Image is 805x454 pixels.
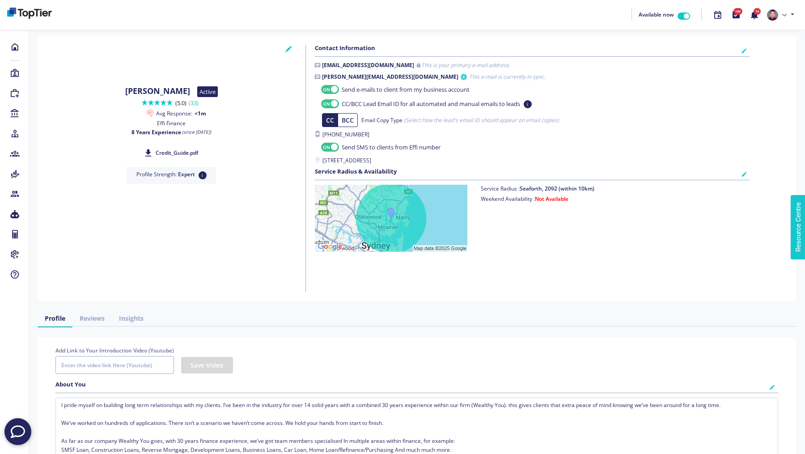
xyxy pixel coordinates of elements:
button: Save Video [181,357,233,373]
small: i [524,100,532,108]
span: 14 [754,8,761,15]
b: Seaforth, 2092 (within 10km) [520,185,594,192]
span: CC/BCC Lead Email ID for all automated and manual emails to leads [342,100,520,109]
h4: [PERSON_NAME] [125,86,190,96]
span: Send e-mails to client from my business account [342,85,470,94]
h5: Contact Information [315,45,375,52]
button: 146 [727,5,745,25]
img: e310ebdf-1855-410b-9d61-d1abdff0f2ad-637831748356285317.png [153,45,190,81]
label: Service Radius : [481,185,594,193]
span: Send SMS to clients from Effi number [342,143,441,152]
a: Credit_Guide.pdf [145,148,198,158]
span: 146 [733,8,742,15]
i: (since [DATE]) [182,129,211,136]
label: Weekend Availability : [481,195,594,203]
span: BCC [342,116,354,124]
img: e310ebdf-1855-410b-9d61-d1abdff0f2ad-637831748356285317.png [767,9,778,21]
a: (33) [189,99,199,107]
a: Reviews [72,310,112,327]
span: CC [326,116,334,124]
span: Not Available [535,195,568,203]
p: Profile Strength: [136,171,207,179]
legend: Add Link to Your Introduction Video (Youtube) [55,346,174,355]
input: Enter the video link Here (Youtube) [55,356,174,374]
label: [PHONE_NUMBER] [315,131,750,139]
h5: About You [55,381,86,388]
label: Effi Finance [157,119,186,127]
a: Insights [112,310,151,327]
button: 14 [745,5,763,25]
span: Avg Response: [156,110,192,117]
span: (5.0) [175,99,201,107]
span: Active [197,86,218,97]
b: Expert [178,171,195,178]
h5: Service Radius & Availability [315,168,397,175]
span: Resource Centre [8,2,57,13]
small: This is your primary e-mail address. [421,61,510,69]
span: Available now [639,11,674,18]
label: [STREET_ADDRESS] [315,157,750,165]
b: [PERSON_NAME][EMAIL_ADDRESS][DOMAIN_NAME] [322,73,458,81]
img: bd260d39-06d4-48c8-91ce-4964555bf2e4-638900413960370303.png [7,8,52,19]
small: This e-mail is currently in sync. [469,73,545,81]
small: i [199,171,207,179]
small: (Select how the lead's email ID should appear on email copies) [404,116,559,124]
a: Profile [38,310,72,327]
p: 8 Years Experience [47,129,297,136]
span: Email Copy Type [361,116,402,124]
img: staticmap [315,185,467,252]
b: [EMAIL_ADDRESS][DOMAIN_NAME] [322,61,414,69]
span: <1m [195,110,206,117]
